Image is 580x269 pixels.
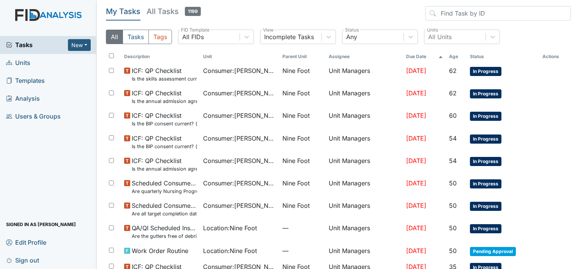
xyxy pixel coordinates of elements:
span: [DATE] [406,134,426,142]
input: Find Task by ID [425,6,571,21]
div: All FIDs [182,32,204,41]
button: Tasks [123,30,149,44]
span: In Progress [470,224,501,233]
span: Location : Nine Foot [203,246,257,255]
span: 62 [449,89,457,97]
span: 50 [449,224,457,232]
button: All [106,30,123,44]
span: 50 [449,179,457,187]
span: Nine Foot [282,111,310,120]
span: Scheduled Consumer Chart Review Are quarterly Nursing Progress Notes/Visual Assessments completed... [132,179,197,195]
span: In Progress [470,179,501,188]
span: Consumer : [PERSON_NAME] [203,201,276,210]
span: [DATE] [406,247,426,255]
span: In Progress [470,202,501,211]
small: Are all target completion dates current (not expired)? [132,210,197,217]
span: Sign out [6,254,39,266]
span: In Progress [470,112,501,121]
span: 50 [449,202,457,209]
span: [DATE] [406,157,426,165]
span: 1199 [185,7,201,16]
span: Consumer : [PERSON_NAME] [203,89,276,98]
span: 62 [449,67,457,74]
td: Unit Managers [326,153,403,176]
span: [DATE] [406,67,426,74]
span: In Progress [470,89,501,98]
span: ICF: QP Checklist Is the BIP consent current? (document the date, BIP number in the comment section) [132,111,197,127]
span: Nine Foot [282,134,310,143]
div: Incomplete Tasks [264,32,314,41]
span: [DATE] [406,202,426,209]
td: Unit Managers [326,63,403,85]
span: [DATE] [406,112,426,119]
h5: All Tasks [147,6,201,17]
span: Consumer : [PERSON_NAME] [203,179,276,188]
div: Type filter [106,30,172,44]
div: Any [346,32,357,41]
th: Assignee [326,50,403,63]
td: Unit Managers [326,131,403,153]
button: Tags [148,30,172,44]
span: In Progress [470,134,501,144]
small: Are the gutters free of debris? [132,233,197,240]
th: Toggle SortBy [200,50,279,63]
th: Toggle SortBy [467,50,539,63]
small: Is the annual admission agreement current? (document the date in the comment section) [132,98,197,105]
span: — [282,223,323,233]
span: Nine Foot [282,66,310,75]
td: Unit Managers [326,220,403,243]
small: Is the skills assessment current? (document the date in the comment section) [132,75,197,82]
small: Are quarterly Nursing Progress Notes/Visual Assessments completed by the end of the month followi... [132,188,197,195]
span: 60 [449,112,457,119]
small: Is the BIP consent current? (document the date, BIP number in the comment section) [132,143,197,150]
td: Unit Managers [326,198,403,220]
span: [DATE] [406,179,426,187]
span: ICF: QP Checklist Is the skills assessment current? (document the date in the comment section) [132,66,197,82]
span: 50 [449,247,457,255]
span: Users & Groups [6,111,61,122]
th: Toggle SortBy [446,50,467,63]
span: Consumer : [PERSON_NAME] [203,111,276,120]
span: Units [6,57,30,69]
small: Is the annual admission agreement current? (document the date in the comment section) [132,165,197,172]
h5: My Tasks [106,6,140,17]
th: Toggle SortBy [279,50,326,63]
span: Consumer : [PERSON_NAME] [203,66,276,75]
input: Toggle All Rows Selected [109,53,114,58]
span: ICF: QP Checklist Is the BIP consent current? (document the date, BIP number in the comment section) [132,134,197,150]
span: Nine Foot [282,201,310,210]
span: Analysis [6,93,40,104]
td: Unit Managers [326,85,403,108]
span: Location : Nine Foot [203,223,257,233]
span: Pending Approval [470,247,516,256]
span: Nine Foot [282,89,310,98]
span: Nine Foot [282,156,310,165]
td: Unit Managers [326,176,403,198]
span: Consumer : [PERSON_NAME] [203,156,276,165]
span: 54 [449,134,457,142]
span: Edit Profile [6,236,46,248]
span: ICF: QP Checklist Is the annual admission agreement current? (document the date in the comment se... [132,89,197,105]
span: Consumer : [PERSON_NAME] [203,134,276,143]
span: Signed in as [PERSON_NAME] [6,218,76,230]
span: Work Order Routine [132,246,188,255]
span: In Progress [470,157,501,166]
span: Nine Foot [282,179,310,188]
button: New [68,39,91,51]
td: Unit Managers [326,243,403,259]
span: [DATE] [406,89,426,97]
span: [DATE] [406,224,426,232]
span: ICF: QP Checklist Is the annual admission agreement current? (document the date in the comment se... [132,156,197,172]
span: Templates [6,75,45,87]
span: QA/QI Scheduled Inspection Are the gutters free of debris? [132,223,197,240]
div: All Units [428,32,452,41]
small: Is the BIP consent current? (document the date, BIP number in the comment section) [132,120,197,127]
span: — [282,246,323,255]
th: Toggle SortBy [403,50,446,63]
span: 54 [449,157,457,165]
th: Toggle SortBy [121,50,200,63]
span: Scheduled Consumer Chart Review Are all target completion dates current (not expired)? [132,201,197,217]
td: Unit Managers [326,108,403,130]
a: Tasks [6,40,68,49]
